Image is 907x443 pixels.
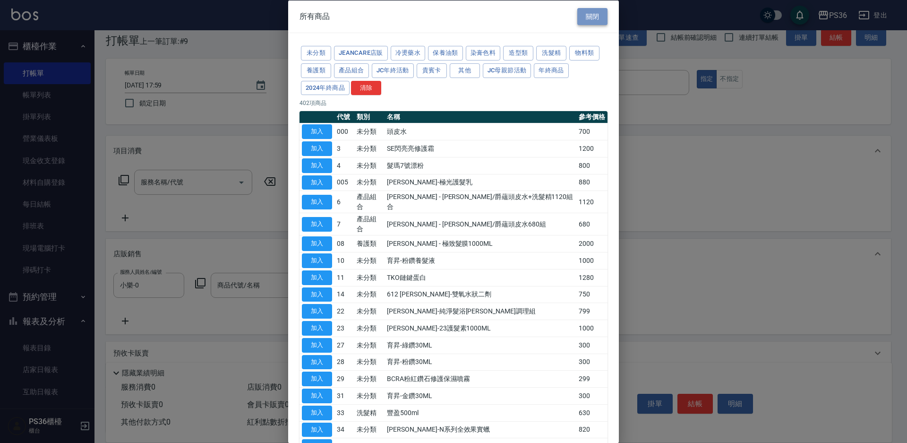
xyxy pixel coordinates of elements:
th: 名稱 [385,111,576,123]
td: 未分類 [354,269,385,286]
td: 產品組合 [354,213,385,235]
td: 10 [334,252,354,269]
td: 未分類 [354,421,385,438]
td: [PERSON_NAME] - 極致髮膜1000ML [385,235,576,252]
td: 6 [334,191,354,213]
td: 未分類 [354,303,385,320]
td: 育昇-綠鑽30ML [385,337,576,354]
td: 1120 [576,191,608,213]
td: [PERSON_NAME] - [PERSON_NAME]/爵蘊頭皮水+洗髮精1120組合 [385,191,576,213]
td: 630 [576,404,608,421]
td: 未分類 [354,354,385,371]
td: 未分類 [354,387,385,404]
button: JeanCare店販 [334,46,388,61]
td: 未分類 [354,174,385,191]
td: 300 [576,387,608,404]
td: 22 [334,303,354,320]
td: [PERSON_NAME]-23護髮素1000ML [385,320,576,337]
button: 加入 [302,338,332,352]
td: 299 [576,370,608,387]
p: 402 項商品 [299,99,608,107]
td: 育昇-金鑽30ML [385,387,576,404]
td: 005 [334,174,354,191]
td: 750 [576,286,608,303]
button: 加入 [302,405,332,420]
button: 貴賓卡 [417,63,447,78]
td: 未分類 [354,337,385,354]
td: 養護類 [354,235,385,252]
td: SE閃亮亮修護霜 [385,140,576,157]
td: 880 [576,174,608,191]
td: 育昇-粉鑽30ML [385,354,576,371]
td: 未分類 [354,286,385,303]
td: 27 [334,337,354,354]
button: 關閉 [577,8,608,25]
button: 未分類 [301,46,331,61]
button: 加入 [302,236,332,251]
td: 未分類 [354,370,385,387]
td: [PERSON_NAME] - [PERSON_NAME]/爵蘊頭皮水680組 [385,213,576,235]
td: 33 [334,404,354,421]
button: 造型類 [503,46,533,61]
td: 育昇-粉鑽養髮液 [385,252,576,269]
td: 1000 [576,320,608,337]
td: 799 [576,303,608,320]
button: 加入 [302,389,332,403]
td: [PERSON_NAME]-極光護髮乳 [385,174,576,191]
button: 加入 [302,372,332,386]
td: BCRA粉紅鑽石修護保濕噴霧 [385,370,576,387]
td: 未分類 [354,252,385,269]
button: 加入 [302,321,332,336]
td: 未分類 [354,123,385,140]
button: 保養油類 [428,46,463,61]
button: 產品組合 [334,63,369,78]
td: 000 [334,123,354,140]
span: 所有商品 [299,11,330,21]
td: [PERSON_NAME]-N系列全效果實蠟 [385,421,576,438]
td: 3 [334,140,354,157]
td: 4 [334,157,354,174]
td: 34 [334,421,354,438]
button: 加入 [302,194,332,209]
td: 1000 [576,252,608,269]
td: 29 [334,370,354,387]
button: 物料類 [569,46,599,61]
button: 加入 [302,141,332,156]
th: 代號 [334,111,354,123]
td: 680 [576,213,608,235]
button: 加入 [302,422,332,437]
td: 08 [334,235,354,252]
button: 冷燙藥水 [391,46,426,61]
button: JC年終活動 [372,63,414,78]
td: 820 [576,421,608,438]
button: 加入 [302,253,332,268]
td: 11 [334,269,354,286]
td: 7 [334,213,354,235]
button: 加入 [302,175,332,190]
button: 年終商品 [534,63,569,78]
button: 加入 [302,355,332,369]
button: 染膏色料 [466,46,501,61]
td: 700 [576,123,608,140]
td: 未分類 [354,157,385,174]
td: 14 [334,286,354,303]
th: 類別 [354,111,385,123]
button: JC母親節活動 [483,63,531,78]
button: 洗髮精 [536,46,566,61]
td: 800 [576,157,608,174]
button: 加入 [302,124,332,139]
button: 加入 [302,217,332,231]
td: 300 [576,354,608,371]
td: 產品組合 [354,191,385,213]
button: 加入 [302,304,332,319]
button: 加入 [302,287,332,302]
td: 1280 [576,269,608,286]
td: 2000 [576,235,608,252]
td: 28 [334,354,354,371]
td: 豐盈500ml [385,404,576,421]
td: 未分類 [354,140,385,157]
td: 髮瑪7號漂粉 [385,157,576,174]
td: 23 [334,320,354,337]
td: [PERSON_NAME]-純淨髮浴[PERSON_NAME]調理組 [385,303,576,320]
td: 頭皮水 [385,123,576,140]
